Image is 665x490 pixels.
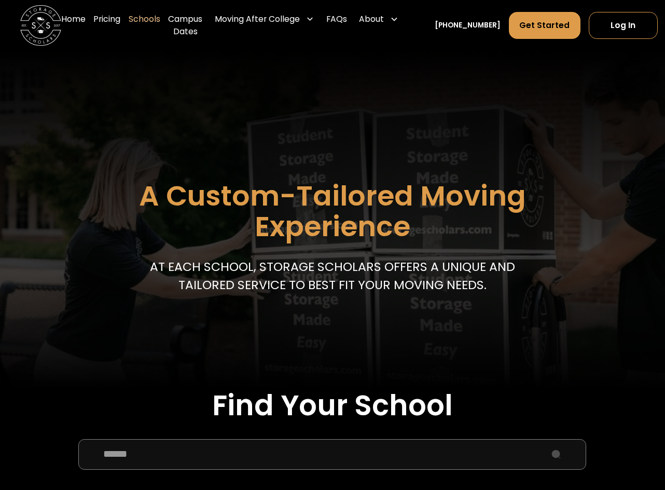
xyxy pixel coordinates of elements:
[20,388,645,423] h2: Find Your School
[89,181,576,242] h1: A Custom-Tailored Moving Experience
[435,20,501,31] a: [PHONE_NUMBER]
[20,5,61,46] img: Storage Scholars main logo
[215,13,300,25] div: Moving After College
[147,257,518,294] p: At each school, storage scholars offers a unique and tailored service to best fit your Moving needs.
[326,5,347,46] a: FAQs
[359,13,384,25] div: About
[61,5,86,46] a: Home
[20,5,61,46] a: home
[355,5,403,34] div: About
[93,5,120,46] a: Pricing
[589,12,658,39] a: Log In
[168,5,202,46] a: Campus Dates
[129,5,160,46] a: Schools
[509,12,580,39] a: Get Started
[211,5,318,34] div: Moving After College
